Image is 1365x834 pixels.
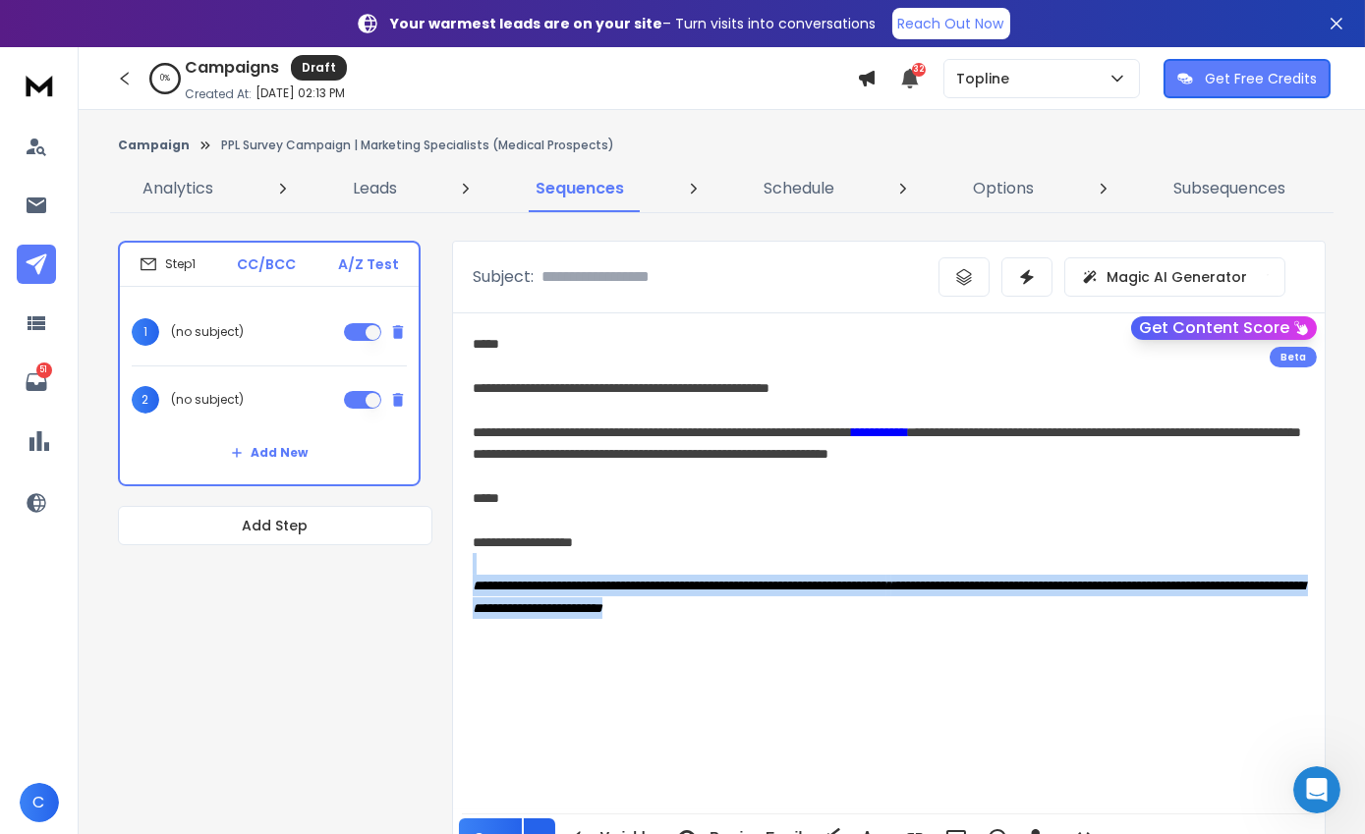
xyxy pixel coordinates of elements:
[16,97,322,247] div: You’ll get replies here and in your email:✉️[PERSON_NAME][EMAIL_ADDRESS][DOMAIN_NAME]The team wil...
[85,268,195,282] b: [PERSON_NAME]
[59,265,79,285] img: Profile image for Raj
[31,196,307,235] div: The team will be back 🕒
[898,14,1004,33] p: Reach Out Now
[1164,59,1331,98] button: Get Free Credits
[256,85,345,101] p: [DATE] 02:13 PM
[118,138,190,153] button: Campaign
[140,255,196,273] div: Step 1
[36,362,52,378] p: 51
[118,241,421,486] li: Step1CC/BCCA/Z Test1(no subject)2(no subject)Add New
[13,8,50,45] button: go back
[473,265,534,289] p: Subject:
[1107,267,1247,287] p: Magic AI Generator
[171,324,244,340] p: (no subject)
[337,636,369,667] button: Send a message…
[118,506,432,545] button: Add Step
[48,216,100,232] b: [DATE]
[62,643,78,659] button: Gif picker
[160,73,170,84] p: 0 %
[95,19,124,33] h1: Box
[31,512,307,646] div: You can create UTM links using external URL builder tools (like Google’s Campaign URL Builder) be...
[31,149,300,185] b: [PERSON_NAME][EMAIL_ADDRESS][DOMAIN_NAME]
[353,177,397,200] p: Leads
[391,14,663,33] strong: Your warmest leads are on your site
[20,67,59,103] img: logo
[1064,257,1285,297] button: Magic AI Generator
[1162,165,1297,212] a: Subsequences
[31,339,307,512] div: In ReachInbox, the best way to add UTM tracking links to your campaigns is to manually append UTM...
[215,433,323,473] button: Add New
[1131,316,1317,340] button: Get Content Score
[16,97,377,262] div: Box says…
[1205,69,1317,88] p: Get Free Credits
[1270,347,1317,367] div: Beta
[93,643,109,659] button: Upload attachment
[85,266,335,284] div: joined the conversation
[956,69,1017,88] p: Topline
[308,8,345,45] button: Home
[30,643,46,659] button: Emoji picker
[16,307,377,701] div: Raj says…
[764,177,834,200] p: Schedule
[1173,177,1285,200] p: Subsequences
[31,109,307,186] div: You’ll get replies here and in your email: ✉️
[892,8,1010,39] a: Reach Out Now
[752,165,846,212] a: Schedule
[20,783,59,822] button: C
[17,362,56,402] a: 51
[961,165,1046,212] a: Options
[973,177,1034,200] p: Options
[142,177,213,200] p: Analytics
[237,254,296,274] p: CC/BCC
[56,11,87,42] img: Profile image for Box
[185,56,279,80] h1: Campaigns
[17,602,376,636] textarea: Message…
[341,165,409,212] a: Leads
[132,318,159,346] span: 1
[16,262,377,307] div: Raj says…
[221,138,614,153] p: PPL Survey Campaign | Marketing Specialists (Medical Prospects)
[171,392,244,408] p: (no subject)
[31,319,307,339] div: Hi [PERSON_NAME],
[132,386,159,414] span: 2
[391,14,877,33] p: – Turn visits into conversations
[291,55,347,81] div: Draft
[1293,766,1340,813] iframe: Intercom live chat
[524,165,636,212] a: Sequences
[185,86,252,102] p: Created At:
[131,165,225,212] a: Analytics
[338,254,399,274] p: A/Z Test
[16,307,322,658] div: Hi [PERSON_NAME],In ReachInbox, the best way to add UTM tracking links to your campaigns is to ma...
[345,8,380,43] div: Close
[536,177,624,200] p: Sequences
[912,63,926,77] span: 32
